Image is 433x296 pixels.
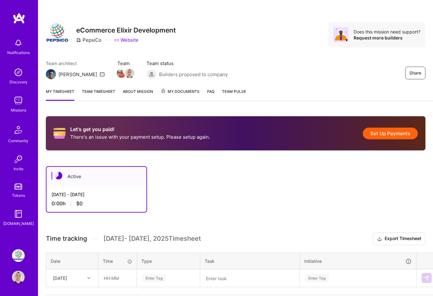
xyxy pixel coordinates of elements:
a: FAQ [207,88,214,101]
img: teamwork [12,94,25,107]
button: Set Up Payments [363,128,418,139]
img: Team Member Avatar [125,69,134,78]
a: PepsiCo: eCommerce Elixir Development [10,249,26,262]
h2: Let's get you paid! [70,126,210,132]
img: discovery [12,66,25,79]
img: Team Architect [46,69,56,79]
th: Type [137,253,200,269]
img: User Avatar [12,271,25,283]
div: [PERSON_NAME] [59,71,97,78]
a: Team Member Avatar [126,68,134,79]
div: Community [8,137,28,144]
a: My timesheet [46,88,74,101]
img: Avatar [333,27,349,42]
div: Tokens [12,192,25,199]
div: Initiative [304,257,412,265]
span: Team Pulse [222,89,246,94]
button: Export Timesheet [373,233,425,245]
div: Missions [11,107,26,113]
img: bell [12,37,25,49]
a: Team timesheet [82,88,115,101]
img: Builders proposed to company [146,69,157,79]
span: Time tracking [46,235,87,243]
div: Discovery [9,79,28,85]
span: My Documents [161,88,200,95]
img: Company Logo [46,22,69,45]
div: Request more builders [354,35,420,41]
div: Time [103,258,132,264]
th: Date [46,253,98,269]
img: Active [55,172,62,179]
div: [DATE] [53,275,67,281]
i: icon CompanyGray [76,38,81,43]
div: Invite [14,166,23,172]
div: Notifications [7,49,30,56]
th: Task [200,253,300,269]
a: User Avatar [10,271,26,283]
img: Team Member Avatar [117,69,126,78]
a: Team Pulse [222,88,246,101]
p: There's an issue with your payment setup. Please setup again. [70,134,210,140]
img: PepsiCo: eCommerce Elixir Development [12,249,25,262]
img: Submit [424,275,429,281]
button: Share [405,67,425,79]
div: [DOMAIN_NAME] [3,220,34,227]
a: Website [114,37,139,43]
div: 0:00 h [52,200,141,207]
a: About Mission [123,88,153,101]
img: tokens [15,184,22,190]
i: icon CreditCard [53,127,65,139]
img: Community [11,122,26,137]
div: PepsiCo [76,37,102,43]
img: logo [13,13,25,24]
img: Invite [12,153,25,166]
div: Enter Tag [142,273,166,283]
span: $0 [76,200,83,207]
div: Enter Tag [305,273,329,283]
img: guide book [12,208,25,220]
i: icon Download [377,236,382,242]
span: Share [409,70,421,76]
i: icon Chevron [87,276,90,280]
div: [DATE] - [DATE] [52,191,141,198]
a: My Documents [161,88,200,101]
span: [DATE] - [DATE] , 2025 Timesheet [103,235,201,243]
span: Team architect [46,60,105,67]
div: Does this mission need support? [354,29,420,35]
span: Builders proposed to company [159,71,228,78]
h3: eCommerce Elixir Development [76,26,176,34]
div: Active [46,167,146,186]
span: Team status [146,60,228,67]
a: Team Member Avatar [117,68,126,79]
span: Team [117,60,134,67]
input: HH:MM [99,270,136,287]
i: icon Mail [100,72,105,77]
